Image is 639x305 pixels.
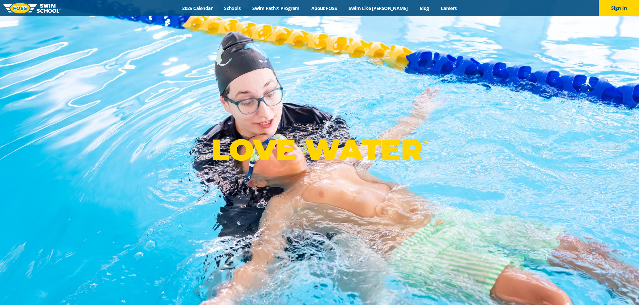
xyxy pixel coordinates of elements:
[343,5,414,11] a: Swim Like [PERSON_NAME]
[414,5,435,11] a: Blog
[423,139,428,147] sup: ®
[176,5,218,11] a: 2025 Calendar
[3,3,61,13] img: FOSS Swim School Logo
[247,5,305,11] a: Swim Path® Program
[305,5,343,11] a: About FOSS
[435,5,463,11] a: Careers
[218,5,247,11] a: Schools
[211,132,428,168] p: LOVE WATER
